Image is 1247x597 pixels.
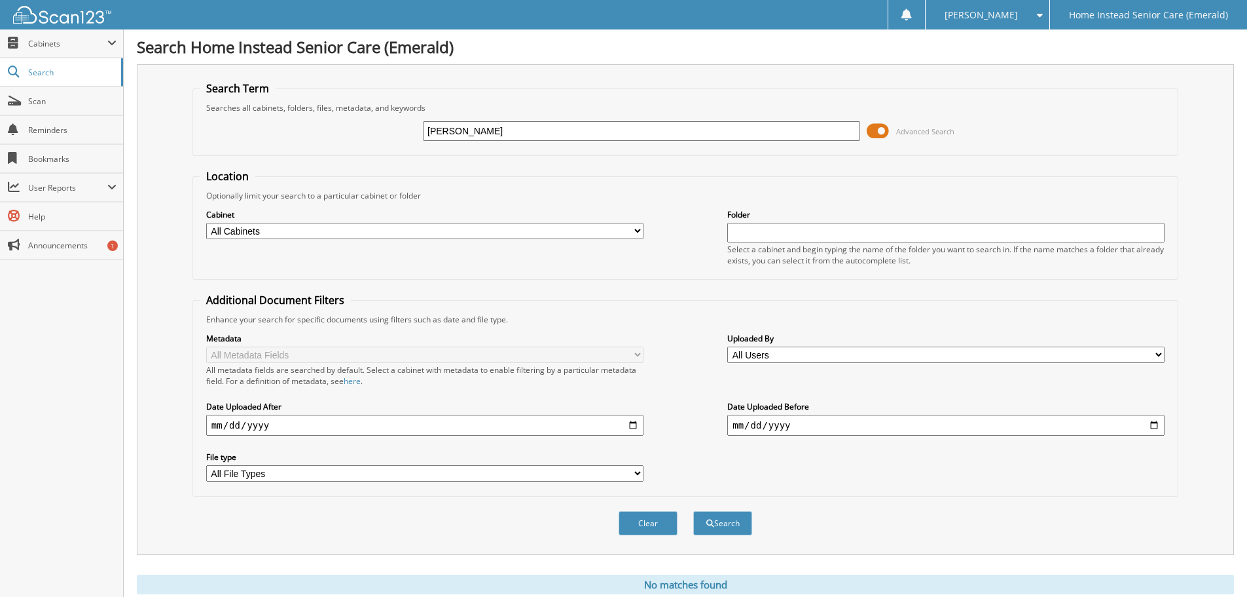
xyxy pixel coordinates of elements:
[200,314,1171,325] div: Enhance your search for specific documents using filters such as date and file type.
[727,209,1165,220] label: Folder
[28,182,107,193] span: User Reports
[693,511,752,535] button: Search
[200,102,1171,113] div: Searches all cabinets, folders, files, metadata, and keywords
[137,575,1234,594] div: No matches found
[206,452,643,463] label: File type
[13,6,111,24] img: scan123-logo-white.svg
[28,38,107,49] span: Cabinets
[727,415,1165,436] input: end
[200,293,351,307] legend: Additional Document Filters
[200,190,1171,201] div: Optionally limit your search to a particular cabinet or folder
[1069,11,1228,19] span: Home Instead Senior Care (Emerald)
[200,81,276,96] legend: Search Term
[200,169,255,183] legend: Location
[619,511,678,535] button: Clear
[727,244,1165,266] div: Select a cabinet and begin typing the name of the folder you want to search in. If the name match...
[206,364,643,387] div: All metadata fields are searched by default. Select a cabinet with metadata to enable filtering b...
[344,376,361,387] a: here
[727,401,1165,412] label: Date Uploaded Before
[727,333,1165,344] label: Uploaded By
[28,67,115,78] span: Search
[206,415,643,436] input: start
[896,126,954,136] span: Advanced Search
[206,209,643,220] label: Cabinet
[945,11,1018,19] span: [PERSON_NAME]
[28,240,117,251] span: Announcements
[107,241,118,251] div: 1
[206,333,643,344] label: Metadata
[28,96,117,107] span: Scan
[28,211,117,222] span: Help
[206,401,643,412] label: Date Uploaded After
[137,36,1234,58] h1: Search Home Instead Senior Care (Emerald)
[28,153,117,164] span: Bookmarks
[28,125,117,136] span: Reminders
